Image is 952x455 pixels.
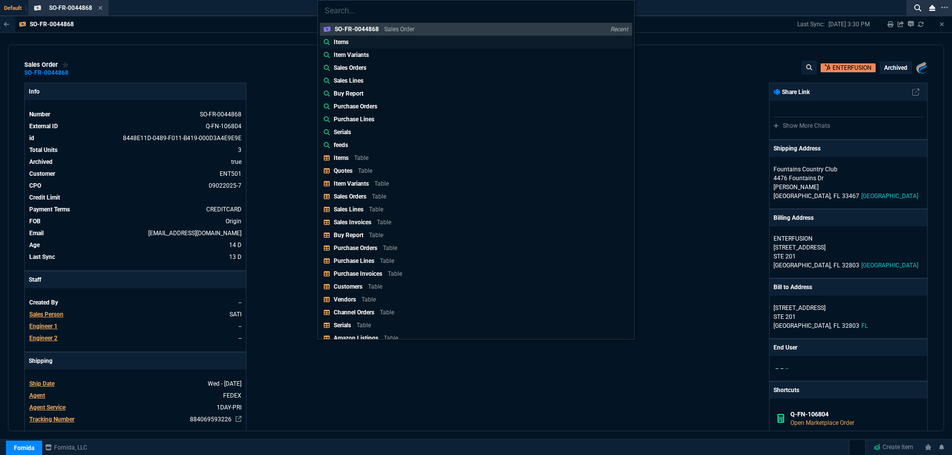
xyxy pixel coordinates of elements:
p: Sales Lines [334,206,363,213]
p: Serials [334,128,351,137]
p: Buy Report [334,89,363,98]
p: Table [372,193,386,200]
p: Sales Lines [334,76,363,85]
p: Amazon Listings [334,335,378,342]
p: Customers [334,283,362,290]
p: Items [334,154,349,161]
p: Purchase Orders [334,102,377,111]
p: Serials [334,322,351,329]
p: Item Variants [334,51,369,59]
p: Table [368,283,382,290]
a: Create Item [870,440,917,455]
p: Quotes [334,167,353,174]
p: Table [369,232,383,239]
p: Table [358,167,372,174]
p: Table [388,270,402,277]
p: Table [384,335,398,342]
p: Table [374,180,389,187]
p: Purchase Invoices [334,270,382,277]
p: Table [354,154,368,161]
p: Recent [610,25,628,33]
p: Table [361,296,376,303]
p: Purchase Orders [334,245,377,252]
p: Vendors [334,296,356,303]
p: feeds [334,141,348,150]
p: Item Variants [334,180,369,187]
input: Search... [318,0,634,20]
p: Purchase Lines [334,257,374,264]
p: Purchase Lines [334,115,374,124]
p: Table [377,219,391,226]
p: Buy Report [334,232,363,239]
p: Table [380,309,394,316]
p: SO-FR-0044868 [335,26,379,33]
p: Table [380,257,394,264]
p: Sales Orders [334,193,366,200]
p: Items [334,38,349,47]
p: Table [383,245,397,252]
p: Sales Order [384,26,415,33]
p: Table [357,322,371,329]
p: Table [369,206,383,213]
p: Sales Invoices [334,219,371,226]
p: Sales Orders [334,63,366,72]
p: Channel Orders [334,309,374,316]
a: msbcCompanyName [42,443,90,452]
